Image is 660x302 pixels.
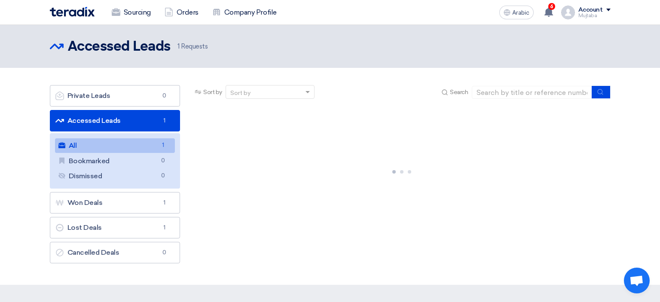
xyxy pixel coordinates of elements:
a: All [55,138,175,153]
a: Orders [158,3,205,22]
img: profile_test.png [561,6,575,19]
a: Company Profile [205,3,284,22]
div: Mujtaba [578,13,611,18]
div: Account [578,6,603,14]
button: Arabic [499,6,534,19]
span: 1 [158,141,168,150]
span: 6 [548,3,555,10]
span: 0 [159,92,169,100]
a: Sourcing [105,3,158,22]
span: 0 [158,171,168,180]
span: 1 [159,116,169,125]
span: Requests [177,42,208,52]
input: Search by title or reference number [472,86,592,99]
h2: Accessed Leads [68,38,171,55]
span: 0 [159,248,169,257]
a: Won Deals1 [50,192,180,214]
a: Bookmarked [55,154,175,168]
div: Sort by [230,88,251,98]
div: Open chat [624,268,650,293]
span: Sort by [203,88,222,97]
span: 1 [159,223,169,232]
a: Lost Deals1 [50,217,180,238]
a: Cancelled Deals0 [50,242,180,263]
span: Arabic [512,10,529,16]
span: 0 [158,156,168,165]
img: Teradix logo [50,7,95,17]
span: 1 [159,198,169,207]
span: Search [450,88,468,97]
span: 1 [177,43,180,50]
a: Dismissed [55,169,175,183]
a: Accessed Leads1 [50,110,180,131]
a: Private Leads0 [50,85,180,107]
